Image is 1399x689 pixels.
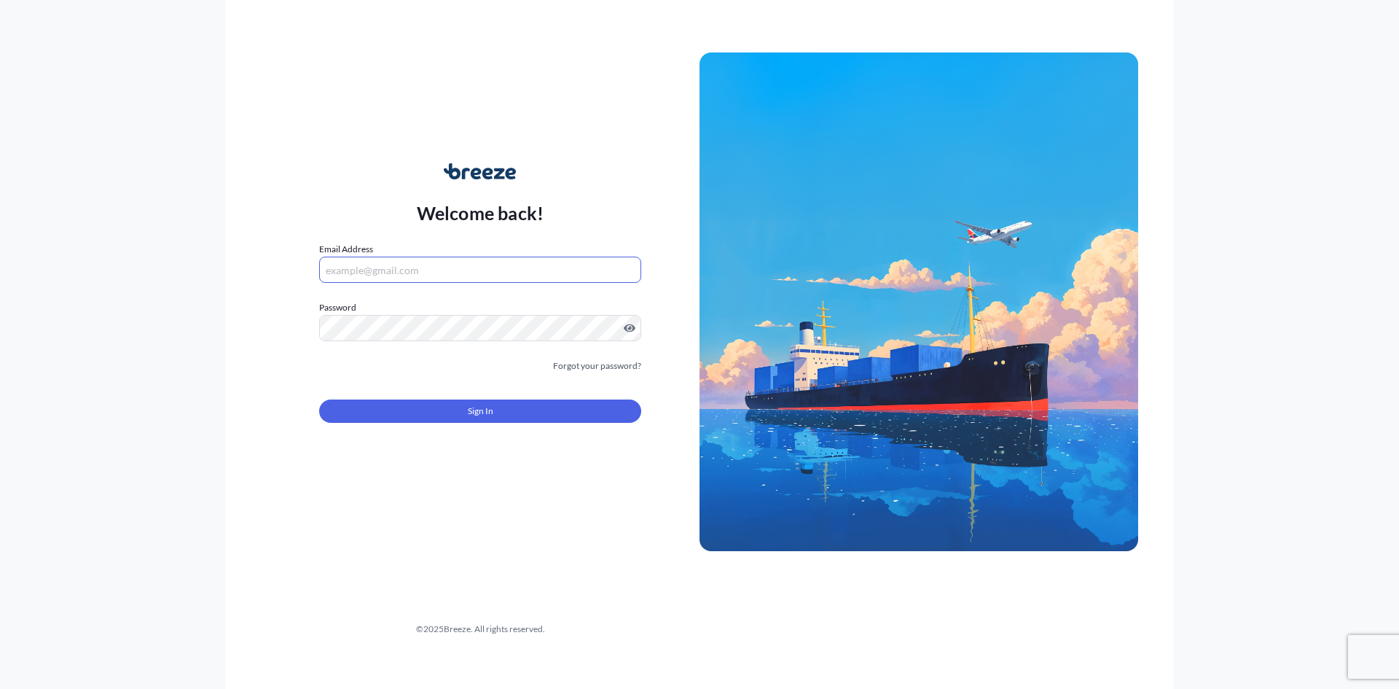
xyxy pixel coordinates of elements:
[553,359,641,373] a: Forgot your password?
[319,257,641,283] input: example@gmail.com
[319,400,641,423] button: Sign In
[417,201,544,225] p: Welcome back!
[319,300,641,315] label: Password
[319,242,373,257] label: Email Address
[468,404,493,419] span: Sign In
[624,322,635,334] button: Show password
[699,52,1138,551] img: Ship illustration
[261,622,699,637] div: © 2025 Breeze. All rights reserved.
